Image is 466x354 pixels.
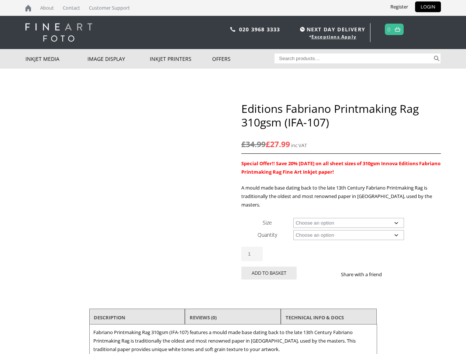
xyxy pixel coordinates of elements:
strong: Special Offer!! Save 20% [DATE] on all sheet sizes of 310gsm Innova Editions Fabriano Printmaking... [241,160,441,175]
a: LOGIN [415,1,441,12]
img: basket.svg [395,27,400,32]
input: Product quantity [241,247,263,261]
a: Offers [212,49,275,69]
a: Inkjet Printers [150,49,212,69]
button: Search [432,53,441,63]
a: 020 3968 3333 [239,26,280,33]
a: Reviews (0) [190,311,217,324]
img: logo-white.svg [25,23,92,42]
label: Quantity [258,231,277,238]
a: Inkjet Media [25,49,88,69]
a: Register [385,1,414,12]
bdi: 34.99 [241,139,266,149]
img: time.svg [300,27,305,32]
a: TECHNICAL INFO & DOCS [286,311,344,324]
a: Exceptions Apply [311,34,356,40]
span: £ [266,139,270,149]
h1: Editions Fabriano Printmaking Rag 310gsm (IFA-107) [241,102,441,129]
label: Size [263,219,272,226]
a: Image Display [87,49,150,69]
button: Add to basket [241,267,297,280]
span: £ [241,139,246,149]
p: Fabriano Printmaking Rag 310gsm (IFA-107) features a mould made base dating back to the late 13th... [93,328,373,354]
img: phone.svg [230,27,235,32]
p: A mould made base dating back to the late 13th Century Fabriano Printmaking Rag is traditionally ... [241,184,441,209]
a: Description [94,311,125,324]
a: 0 [387,24,391,35]
bdi: 27.99 [266,139,290,149]
p: Share with a friend [341,270,391,279]
span: NEXT DAY DELIVERY [298,25,365,34]
input: Search products… [275,53,432,63]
